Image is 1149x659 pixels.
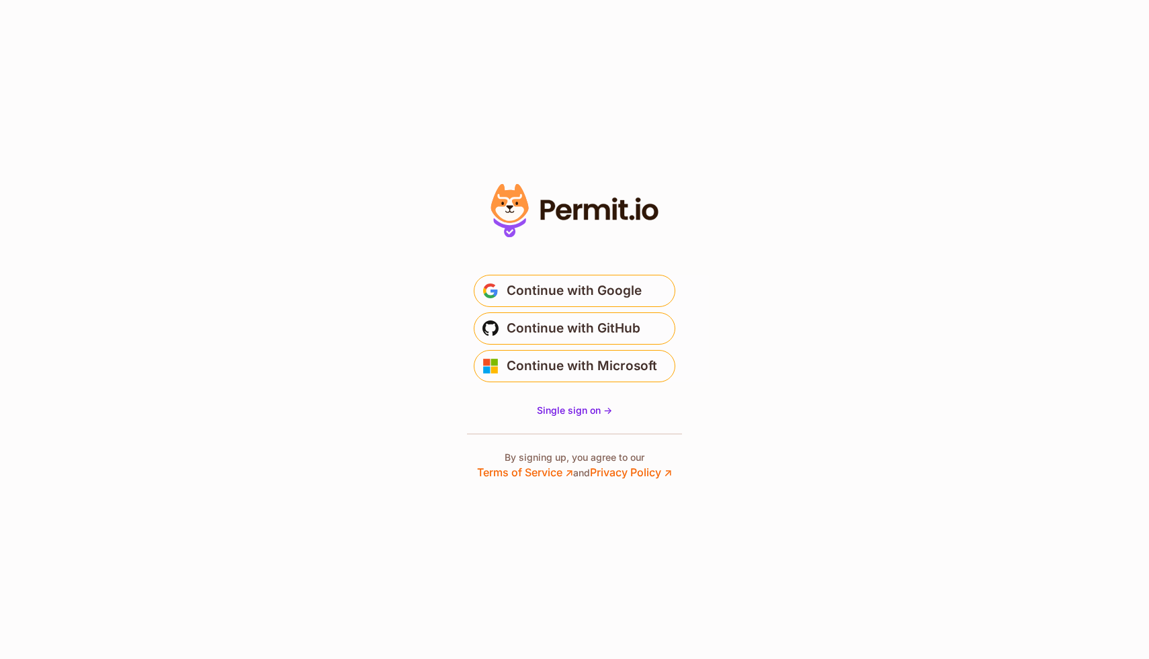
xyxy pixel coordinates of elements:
[474,312,675,345] button: Continue with GitHub
[477,451,672,480] p: By signing up, you agree to our and
[507,355,657,377] span: Continue with Microsoft
[474,275,675,307] button: Continue with Google
[474,350,675,382] button: Continue with Microsoft
[537,404,612,416] span: Single sign on ->
[477,466,573,479] a: Terms of Service ↗
[507,318,640,339] span: Continue with GitHub
[507,280,642,302] span: Continue with Google
[590,466,672,479] a: Privacy Policy ↗
[537,404,612,417] a: Single sign on ->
